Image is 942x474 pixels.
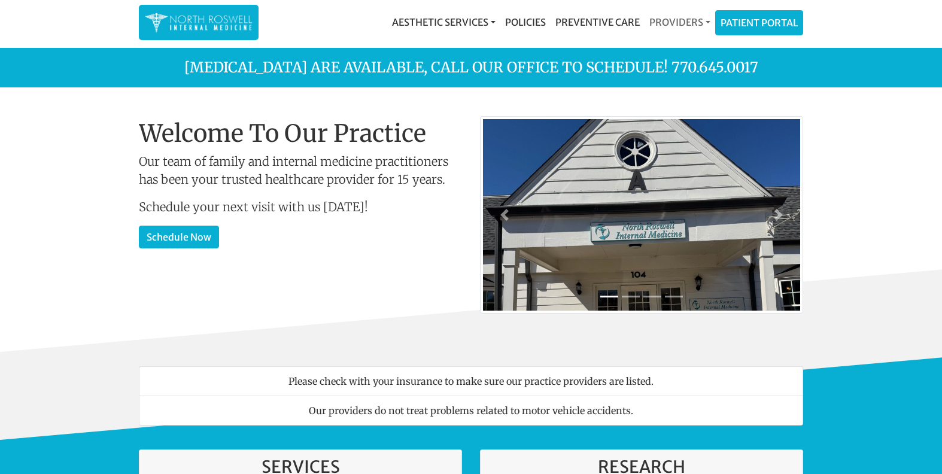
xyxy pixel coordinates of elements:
li: Please check with your insurance to make sure our practice providers are listed. [139,366,803,396]
a: Aesthetic Services [387,10,500,34]
a: Schedule Now [139,226,219,248]
a: Providers [645,10,715,34]
a: Policies [500,10,551,34]
p: Schedule your next visit with us [DATE]! [139,198,462,216]
img: North Roswell Internal Medicine [145,11,253,34]
h1: Welcome To Our Practice [139,119,462,148]
a: Patient Portal [716,11,803,35]
a: Preventive Care [551,10,645,34]
p: Our team of family and internal medicine practitioners has been your trusted healthcare provider ... [139,153,462,189]
p: [MEDICAL_DATA] are available, call our office to schedule! 770.645.0017 [130,57,812,78]
li: Our providers do not treat problems related to motor vehicle accidents. [139,396,803,426]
